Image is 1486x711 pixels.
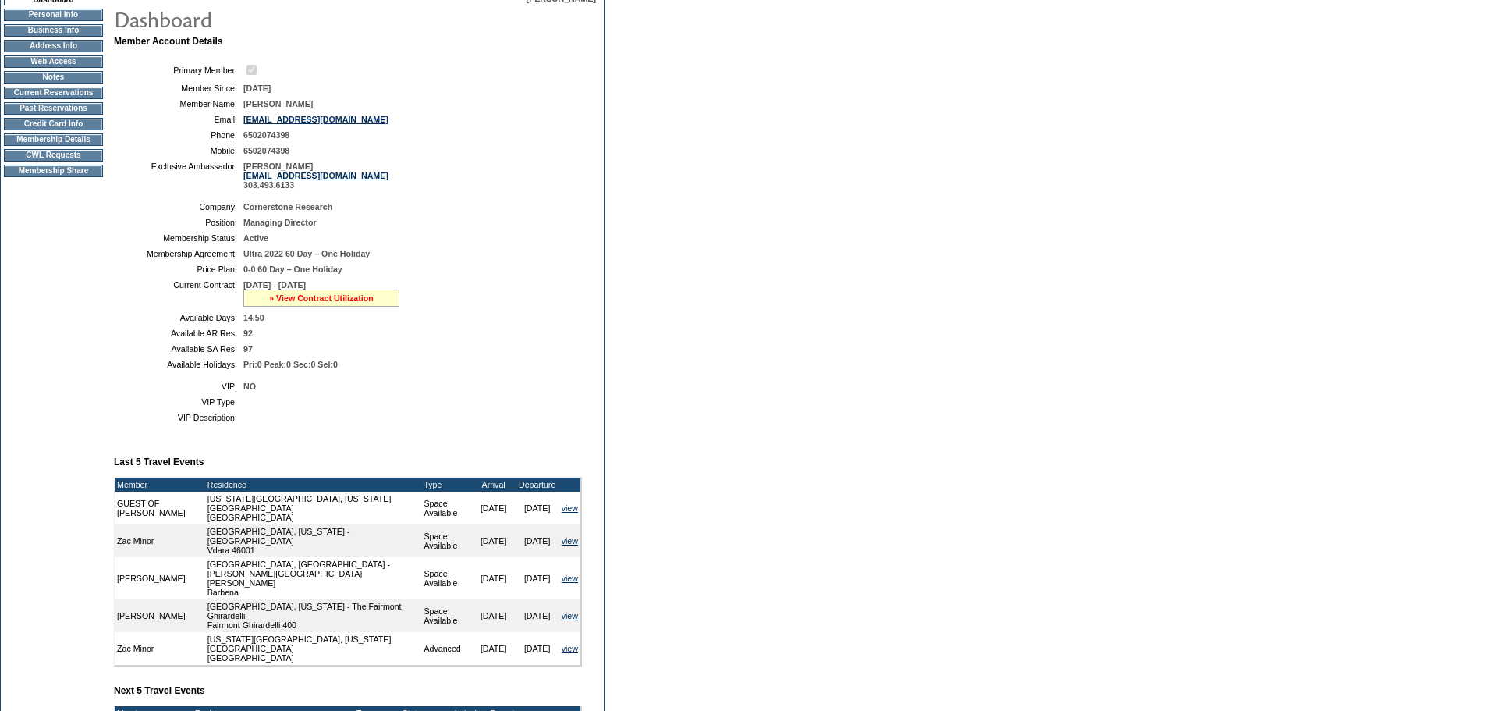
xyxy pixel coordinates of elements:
[205,478,422,492] td: Residence
[4,24,103,37] td: Business Info
[243,313,264,322] span: 14.50
[472,599,516,632] td: [DATE]
[472,492,516,524] td: [DATE]
[472,557,516,599] td: [DATE]
[115,492,205,524] td: GUEST OF [PERSON_NAME]
[120,280,237,307] td: Current Contract:
[243,249,370,258] span: Ultra 2022 60 Day – One Holiday
[120,329,237,338] td: Available AR Res:
[120,202,237,212] td: Company:
[113,3,425,34] img: pgTtlDashboard.gif
[562,536,578,546] a: view
[120,115,237,124] td: Email:
[243,99,313,108] span: [PERSON_NAME]
[243,344,253,354] span: 97
[4,133,103,146] td: Membership Details
[243,171,388,180] a: [EMAIL_ADDRESS][DOMAIN_NAME]
[472,524,516,557] td: [DATE]
[120,413,237,422] td: VIP Description:
[115,599,205,632] td: [PERSON_NAME]
[243,115,388,124] a: [EMAIL_ADDRESS][DOMAIN_NAME]
[120,397,237,407] td: VIP Type:
[562,574,578,583] a: view
[120,146,237,155] td: Mobile:
[243,202,332,212] span: Cornerstone Research
[120,265,237,274] td: Price Plan:
[120,249,237,258] td: Membership Agreement:
[243,146,289,155] span: 6502074398
[120,360,237,369] td: Available Holidays:
[516,632,559,665] td: [DATE]
[243,329,253,338] span: 92
[562,644,578,653] a: view
[120,313,237,322] td: Available Days:
[4,71,103,84] td: Notes
[4,87,103,99] td: Current Reservations
[120,344,237,354] td: Available SA Res:
[243,162,388,190] span: [PERSON_NAME] 303.493.6133
[516,524,559,557] td: [DATE]
[472,478,516,492] td: Arrival
[120,382,237,391] td: VIP:
[4,40,103,52] td: Address Info
[120,162,237,190] td: Exclusive Ambassador:
[4,165,103,177] td: Membership Share
[516,599,559,632] td: [DATE]
[421,478,471,492] td: Type
[421,524,471,557] td: Space Available
[205,599,422,632] td: [GEOGRAPHIC_DATA], [US_STATE] - The Fairmont Ghirardelli Fairmont Ghirardelli 400
[269,293,374,303] a: » View Contract Utilization
[4,55,103,68] td: Web Access
[243,280,306,290] span: [DATE] - [DATE]
[114,685,205,696] b: Next 5 Travel Events
[120,62,237,77] td: Primary Member:
[4,9,103,21] td: Personal Info
[120,84,237,93] td: Member Since:
[516,478,559,492] td: Departure
[421,557,471,599] td: Space Available
[243,265,342,274] span: 0-0 60 Day – One Holiday
[115,632,205,665] td: Zac Minor
[472,632,516,665] td: [DATE]
[4,149,103,162] td: CWL Requests
[205,632,422,665] td: [US_STATE][GEOGRAPHIC_DATA], [US_STATE][GEOGRAPHIC_DATA] [GEOGRAPHIC_DATA]
[205,524,422,557] td: [GEOGRAPHIC_DATA], [US_STATE] - [GEOGRAPHIC_DATA] Vdara 46001
[421,632,471,665] td: Advanced
[114,36,223,47] b: Member Account Details
[114,457,204,467] b: Last 5 Travel Events
[115,478,205,492] td: Member
[516,492,559,524] td: [DATE]
[516,557,559,599] td: [DATE]
[120,130,237,140] td: Phone:
[4,102,103,115] td: Past Reservations
[243,382,256,391] span: NO
[205,557,422,599] td: [GEOGRAPHIC_DATA], [GEOGRAPHIC_DATA] - [PERSON_NAME][GEOGRAPHIC_DATA][PERSON_NAME] Barbena
[243,84,271,93] span: [DATE]
[115,557,205,599] td: [PERSON_NAME]
[115,524,205,557] td: Zac Minor
[421,492,471,524] td: Space Available
[243,360,338,369] span: Pri:0 Peak:0 Sec:0 Sel:0
[243,233,268,243] span: Active
[205,492,422,524] td: [US_STATE][GEOGRAPHIC_DATA], [US_STATE][GEOGRAPHIC_DATA] [GEOGRAPHIC_DATA]
[562,503,578,513] a: view
[120,233,237,243] td: Membership Status:
[120,99,237,108] td: Member Name:
[243,218,317,227] span: Managing Director
[421,599,471,632] td: Space Available
[243,130,289,140] span: 6502074398
[4,118,103,130] td: Credit Card Info
[562,611,578,620] a: view
[120,218,237,227] td: Position:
